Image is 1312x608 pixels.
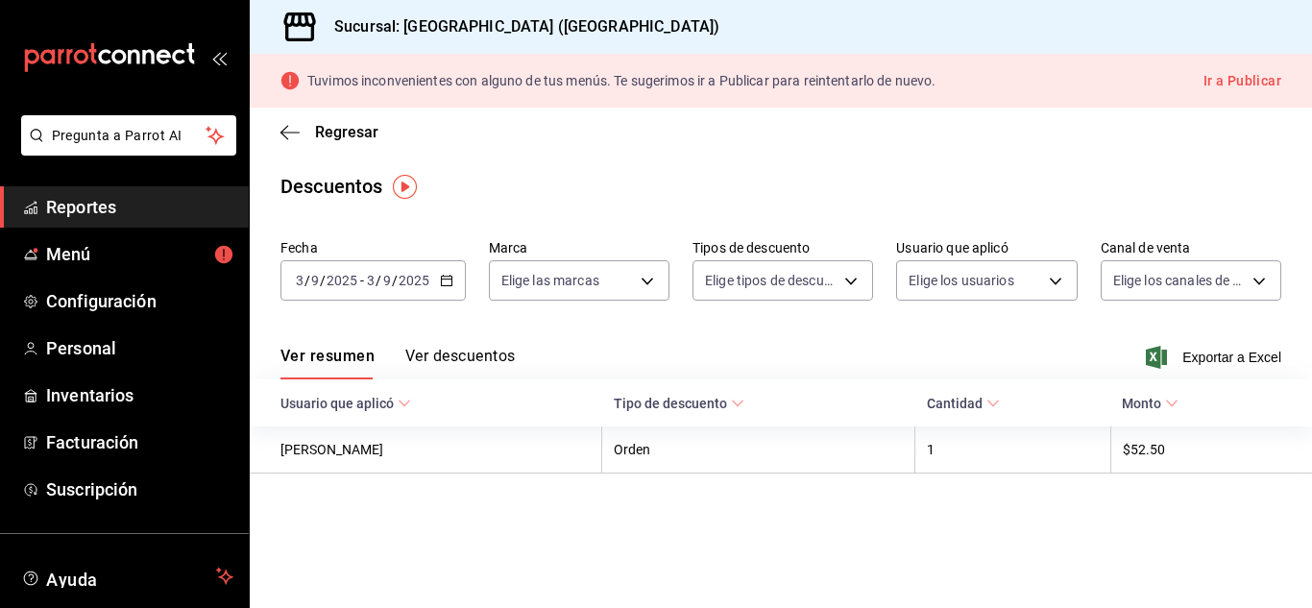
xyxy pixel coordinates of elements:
[46,241,233,267] span: Menú
[46,565,208,588] span: Ayuda
[896,241,1077,255] label: Usuario que aplicó
[1101,241,1281,255] label: Canal de venta
[52,126,207,146] span: Pregunta a Parrot AI
[326,273,358,288] input: ----
[501,271,599,290] span: Elige las marcas
[307,74,935,87] p: Tuvimos inconvenientes con alguno de tus menús. Te sugerimos ir a Publicar para reintentarlo de n...
[46,429,233,455] span: Facturación
[376,273,381,288] span: /
[1113,271,1246,290] span: Elige los canales de venta
[382,273,392,288] input: --
[1150,346,1281,369] button: Exportar a Excel
[280,241,466,255] label: Fecha
[927,396,1000,411] span: Cantidad
[295,273,304,288] input: --
[280,396,411,411] span: Usuario que aplicó
[392,273,398,288] span: /
[1110,426,1312,474] th: $52.50
[360,273,364,288] span: -
[393,175,417,199] img: Tooltip marker
[915,426,1111,474] th: 1
[46,194,233,220] span: Reportes
[315,123,378,141] span: Regresar
[366,273,376,288] input: --
[46,335,233,361] span: Personal
[280,347,375,379] button: Ver resumen
[211,50,227,65] button: open_drawer_menu
[489,241,669,255] label: Marca
[320,273,326,288] span: /
[1203,69,1281,93] button: Ir a Publicar
[280,172,382,201] div: Descuentos
[13,139,236,159] a: Pregunta a Parrot AI
[250,426,602,474] th: [PERSON_NAME]
[280,123,378,141] button: Regresar
[280,347,515,379] div: navigation tabs
[319,15,719,38] h3: Sucursal: [GEOGRAPHIC_DATA] ([GEOGRAPHIC_DATA])
[304,273,310,288] span: /
[398,273,430,288] input: ----
[1122,396,1178,411] span: Monto
[909,271,1013,290] span: Elige los usuarios
[21,115,236,156] button: Pregunta a Parrot AI
[692,241,873,255] label: Tipos de descuento
[310,273,320,288] input: --
[46,382,233,408] span: Inventarios
[46,476,233,502] span: Suscripción
[46,288,233,314] span: Configuración
[705,271,838,290] span: Elige tipos de descuento
[602,426,915,474] th: Orden
[614,396,744,411] span: Tipo de descuento
[405,347,515,379] button: Ver descuentos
